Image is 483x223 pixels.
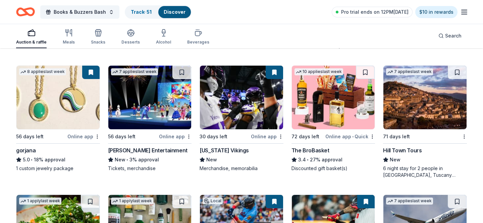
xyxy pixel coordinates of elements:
button: Search [433,29,467,43]
button: Alcohol [156,26,171,48]
a: Track· 51 [131,9,152,15]
span: 5.0 [23,156,30,164]
div: 10 applies last week [294,68,343,75]
span: Pro trial ends on 12PM[DATE] [341,8,409,16]
div: Online app Quick [325,132,375,141]
div: Tickets, merchandise [108,165,192,172]
button: Track· 51Discover [125,5,192,19]
div: Meals [63,40,75,45]
div: 8 applies last week [19,68,66,75]
div: The BroBasket [291,146,329,154]
div: gorjana [16,146,36,154]
a: Image for Feld Entertainment7 applieslast week56 days leftOnline app[PERSON_NAME] EntertainmentNe... [108,65,192,172]
div: 72 days left [291,133,319,141]
div: 18% approval [16,156,100,164]
div: 7 applies last week [386,198,433,205]
button: Meals [63,26,75,48]
div: 56 days left [16,133,44,141]
div: 71 days left [383,133,410,141]
div: 1 apply last week [19,198,61,205]
div: 27% approval [291,156,375,164]
span: Books & Buzzers Bash [54,8,106,16]
div: Merchandise, memorabilia [200,165,283,172]
div: Online app [67,132,100,141]
button: Books & Buzzers Bash [40,5,119,19]
a: Discover [164,9,185,15]
div: 1 custom jewelry package [16,165,100,172]
div: Auction & raffle [16,40,47,45]
div: Alcohol [156,40,171,45]
a: Image for Minnesota Vikings30 days leftOnline app[US_STATE] VikingsNewMerchandise, memorabilia [200,65,283,172]
div: 6 night stay for 2 people in [GEOGRAPHIC_DATA], Tuscany (charity rate is $1380; retails at $2200;... [383,165,467,178]
div: Online app [251,132,283,141]
div: Hill Town Tours [383,146,422,154]
span: New [390,156,400,164]
button: Auction & raffle [16,26,47,48]
a: Image for Hill Town Tours 7 applieslast week71 days leftHill Town ToursNew6 night stay for 2 peop... [383,65,467,178]
img: Image for Minnesota Vikings [200,66,283,129]
img: Image for The BroBasket [292,66,375,129]
img: Image for Hill Town Tours [383,66,467,129]
span: 3.4 [298,156,306,164]
button: Snacks [91,26,105,48]
div: Discounted gift basket(s) [291,165,375,172]
div: Snacks [91,40,105,45]
a: Home [16,4,35,20]
img: Image for Feld Entertainment [108,66,192,129]
div: Online app [159,132,192,141]
span: • [31,157,33,162]
span: • [307,157,309,162]
a: Image for The BroBasket10 applieslast week72 days leftOnline app•QuickThe BroBasket3.4•27% approv... [291,65,375,172]
a: Image for gorjana8 applieslast week56 days leftOnline appgorjana5.0•18% approval1 custom jewelry ... [16,65,100,172]
div: 56 days left [108,133,136,141]
button: Desserts [121,26,140,48]
div: 7 applies last week [386,68,433,75]
a: Pro trial ends on 12PM[DATE] [332,7,413,17]
div: 1 apply last week [111,198,153,205]
span: New [206,156,217,164]
div: [US_STATE] Vikings [200,146,249,154]
div: [PERSON_NAME] Entertainment [108,146,187,154]
div: Local [203,198,223,204]
span: • [126,157,128,162]
div: 30 days left [200,133,227,141]
img: Image for gorjana [16,66,100,129]
span: • [352,134,354,139]
span: Search [445,32,462,40]
div: Desserts [121,40,140,45]
a: $10 in rewards [415,6,458,18]
div: Beverages [187,40,209,45]
div: 3% approval [108,156,192,164]
span: New [115,156,125,164]
button: Beverages [187,26,209,48]
div: 7 applies last week [111,68,158,75]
